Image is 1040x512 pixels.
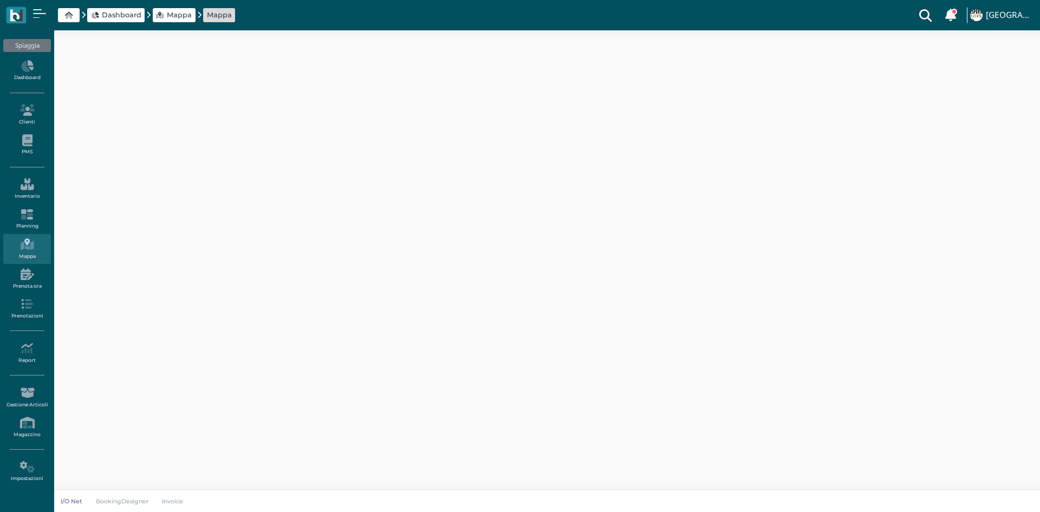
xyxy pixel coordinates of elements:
a: Mappa [156,10,192,20]
h4: [GEOGRAPHIC_DATA] [986,11,1033,20]
iframe: Help widget launcher [963,478,1031,503]
span: Dashboard [102,10,141,20]
a: Dashboard [91,10,141,20]
a: Mappa [207,10,232,20]
a: ... [GEOGRAPHIC_DATA] [968,2,1033,28]
a: Dashboard [3,56,50,86]
img: logo [10,9,22,22]
span: Mappa [167,10,192,20]
img: ... [970,9,982,21]
div: Spiaggia [3,39,50,52]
